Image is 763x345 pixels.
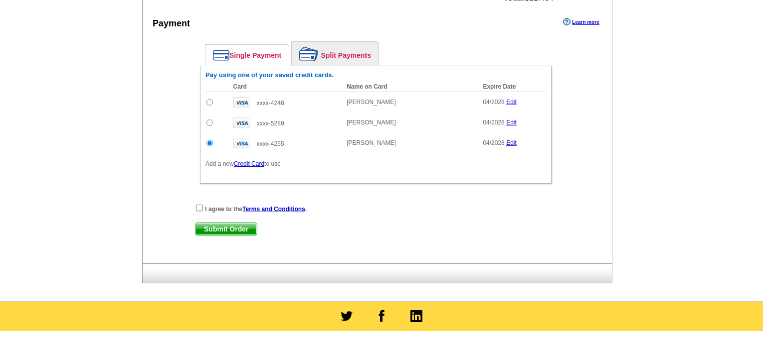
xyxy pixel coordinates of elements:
th: Expire Date [478,82,546,92]
img: single-payment.png [213,50,229,61]
a: Credit Card [234,160,264,167]
span: [PERSON_NAME] [347,99,396,106]
img: visa.gif [233,138,250,148]
a: Terms and Conditions [242,206,305,213]
th: Card [228,82,342,92]
span: [PERSON_NAME] [347,119,396,126]
span: xxxx-5289 [257,120,284,127]
span: 04/2028 [483,119,504,126]
a: Edit [506,139,517,146]
span: 04/2028 [483,139,504,146]
a: Split Payments [292,42,379,66]
a: Edit [506,119,517,126]
iframe: LiveChat chat widget [564,114,763,345]
a: Learn more [563,18,599,26]
p: Add a new to use [205,159,546,168]
img: visa.gif [233,97,250,108]
span: 04/2028 [483,99,504,106]
a: Single Payment [205,45,289,66]
span: xxxx-4255 [257,140,284,147]
strong: I agree to the . [205,206,307,213]
img: visa.gif [233,117,250,128]
th: Name on Card [342,82,478,92]
span: [PERSON_NAME] [347,139,396,146]
span: Submit Order [195,223,257,235]
h6: Pay using one of your saved credit cards. [205,71,546,79]
div: Payment [153,17,190,30]
a: Edit [506,99,517,106]
img: split-payment.png [299,47,319,61]
span: xxxx-4248 [257,100,284,107]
